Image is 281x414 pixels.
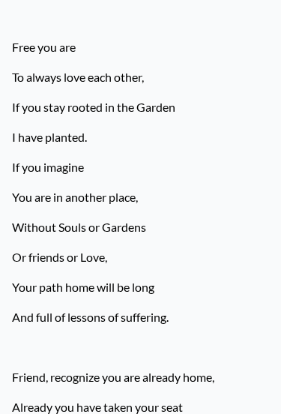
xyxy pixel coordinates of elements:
[12,363,269,393] p: Friend, recognize you are already home,
[12,303,269,333] p: And full of lessons of suffering.
[12,213,269,243] p: Without Souls or Gardens
[12,33,269,63] p: Free you are
[12,93,269,123] p: If you stay rooted in the Garden
[12,153,269,183] p: If you imagine
[12,243,269,273] p: Or friends or Love,
[12,273,269,303] p: Your path home will be long
[12,183,269,213] p: You are in another place,
[12,63,269,93] p: To always love each other,
[12,123,269,153] p: I have planted.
